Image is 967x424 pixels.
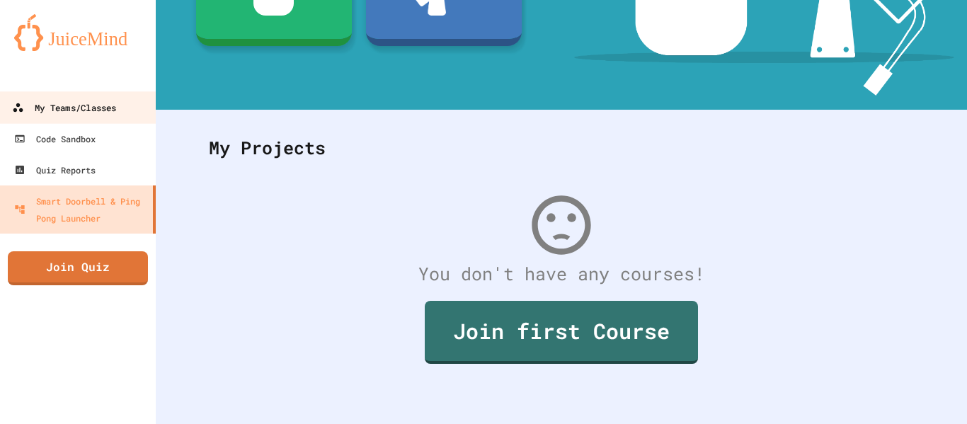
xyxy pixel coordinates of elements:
[425,301,698,364] a: Join first Course
[8,251,148,285] a: Join Quiz
[195,260,928,287] div: You don't have any courses!
[195,120,928,176] div: My Projects
[12,99,116,117] div: My Teams/Classes
[14,130,96,147] div: Code Sandbox
[14,14,142,51] img: logo-orange.svg
[14,193,147,227] div: Smart Doorbell & Ping Pong Launcher
[14,161,96,178] div: Quiz Reports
